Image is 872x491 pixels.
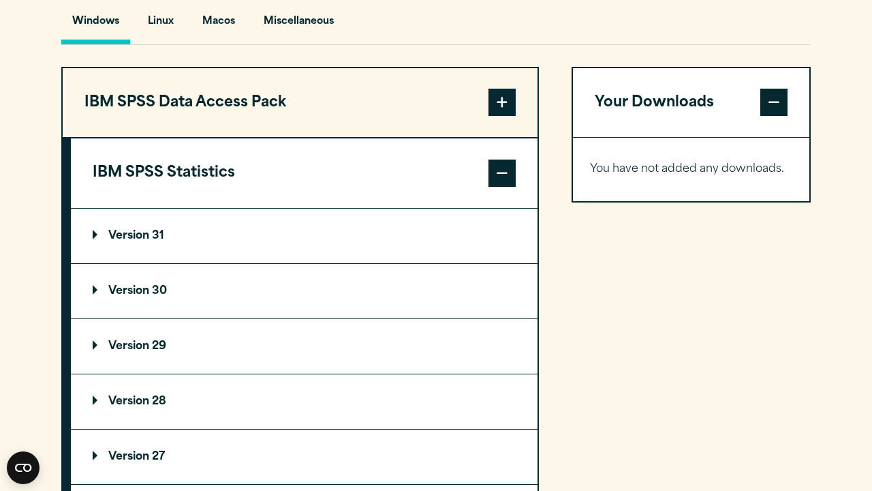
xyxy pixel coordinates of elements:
button: Your Downloads [573,68,809,138]
p: Version 28 [93,396,166,407]
p: Version 30 [93,286,167,297]
button: Macos [191,5,246,44]
button: Miscellaneous [253,5,345,44]
p: Version 27 [93,451,165,462]
p: Version 29 [93,341,166,352]
summary: Version 28 [71,374,538,429]
button: Windows [61,5,130,44]
button: IBM SPSS Statistics [71,138,538,208]
button: IBM SPSS Data Access Pack [63,68,538,138]
summary: Version 30 [71,264,538,318]
button: Linux [137,5,185,44]
summary: Version 29 [71,319,538,374]
p: You have not added any downloads. [590,160,792,179]
p: Version 31 [93,230,164,241]
button: Open CMP widget [7,451,40,484]
summary: Version 27 [71,430,538,484]
div: Your Downloads [573,137,809,201]
summary: Version 31 [71,209,538,263]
